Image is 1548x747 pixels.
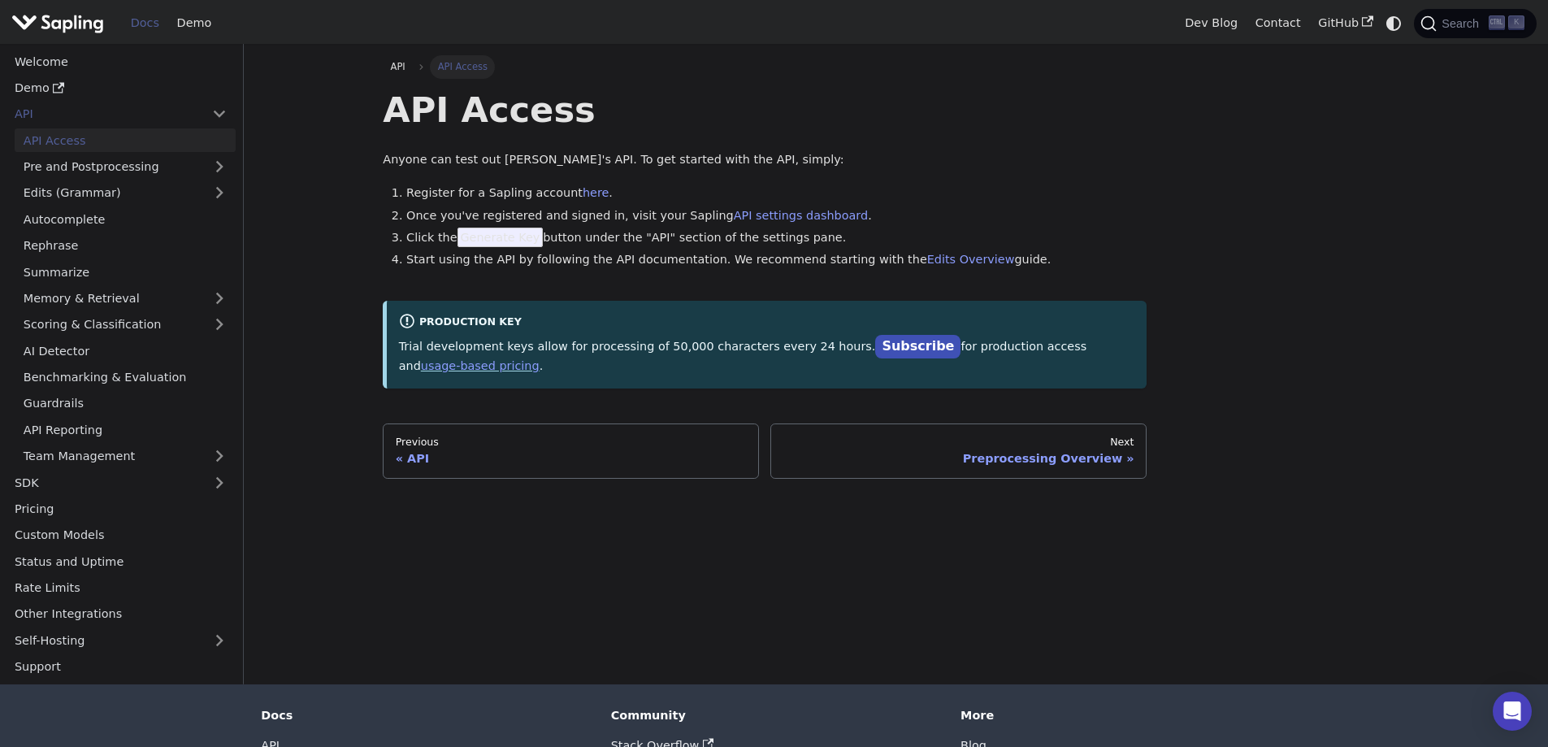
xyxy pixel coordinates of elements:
[15,181,236,205] a: Edits (Grammar)
[783,436,1134,449] div: Next
[399,313,1135,332] div: Production Key
[383,55,413,78] a: API
[122,11,168,36] a: Docs
[875,335,960,358] a: Subscribe
[583,186,609,199] a: here
[11,11,110,35] a: Sapling.ai
[457,228,544,247] span: Generate Key
[15,234,236,258] a: Rephrase
[1414,9,1536,38] button: Search (Ctrl+K)
[6,628,236,652] a: Self-Hosting
[1309,11,1381,36] a: GitHub
[1247,11,1310,36] a: Contact
[611,708,938,723] div: Community
[406,184,1147,203] li: Register for a Sapling account .
[15,313,236,337] a: Scoring & Classification
[15,445,236,468] a: Team Management
[15,128,236,152] a: API Access
[1176,11,1246,36] a: Dev Blog
[6,497,236,521] a: Pricing
[15,366,236,389] a: Benchmarking & Evaluation
[383,423,1147,479] nav: Docs pages
[960,708,1287,723] div: More
[6,102,203,126] a: API
[406,206,1147,226] li: Once you've registered and signed in, visit your Sapling .
[15,339,236,363] a: AI Detector
[261,708,588,723] div: Docs
[6,471,203,494] a: SDK
[399,336,1135,376] p: Trial development keys allow for processing of 50,000 characters every 24 hours. for production a...
[15,155,236,179] a: Pre and Postprocessing
[1508,15,1524,30] kbd: K
[6,576,236,600] a: Rate Limits
[391,61,405,72] span: API
[383,88,1147,132] h1: API Access
[421,359,540,372] a: usage-based pricing
[15,207,236,231] a: Autocomplete
[6,549,236,573] a: Status and Uptime
[6,50,236,73] a: Welcome
[1493,692,1532,731] div: Open Intercom Messenger
[783,451,1134,466] div: Preprocessing Overview
[15,287,236,311] a: Memory & Retrieval
[11,11,104,35] img: Sapling.ai
[383,423,759,479] a: PreviousAPI
[15,392,236,415] a: Guardrails
[6,76,236,100] a: Demo
[406,228,1147,248] li: Click the button under the "API" section of the settings pane.
[927,253,1015,266] a: Edits Overview
[406,250,1147,270] li: Start using the API by following the API documentation. We recommend starting with the guide.
[1437,17,1489,30] span: Search
[396,451,747,466] div: API
[383,55,1147,78] nav: Breadcrumbs
[396,436,747,449] div: Previous
[1382,11,1406,35] button: Switch between dark and light mode (currently system mode)
[6,523,236,547] a: Custom Models
[6,655,236,679] a: Support
[15,260,236,284] a: Summarize
[203,471,236,494] button: Expand sidebar category 'SDK'
[430,55,495,78] span: API Access
[6,602,236,626] a: Other Integrations
[770,423,1147,479] a: NextPreprocessing Overview
[15,418,236,441] a: API Reporting
[383,150,1147,170] p: Anyone can test out [PERSON_NAME]'s API. To get started with the API, simply:
[734,209,868,222] a: API settings dashboard
[168,11,220,36] a: Demo
[203,102,236,126] button: Collapse sidebar category 'API'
